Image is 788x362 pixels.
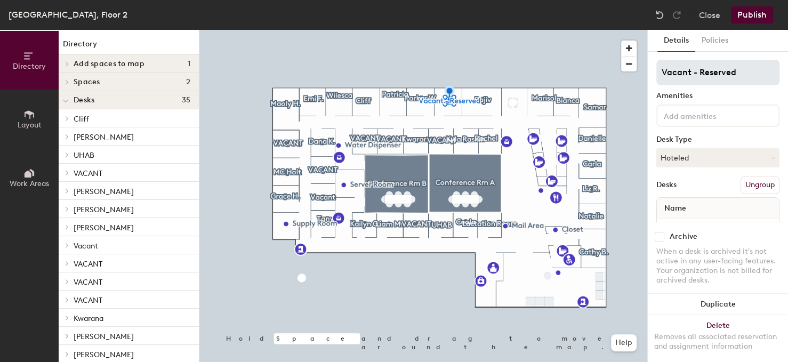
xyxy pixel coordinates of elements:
[648,315,788,362] button: DeleteRemoves all associated reservation and assignment information
[74,96,94,104] span: Desks
[74,60,144,68] span: Add spaces to map
[186,78,190,86] span: 2
[695,30,735,52] button: Policies
[59,38,199,55] h1: Directory
[654,10,665,20] img: Undo
[188,60,190,68] span: 1
[670,232,697,241] div: Archive
[659,199,691,218] span: Name
[656,148,779,167] button: Hoteled
[74,187,134,196] span: [PERSON_NAME]
[656,181,677,189] div: Desks
[656,247,779,285] div: When a desk is archived it's not active in any user-facing features. Your organization is not bil...
[74,133,134,142] span: [PERSON_NAME]
[13,62,46,71] span: Directory
[74,242,98,251] span: Vacant
[74,278,102,287] span: VACANT
[656,135,779,144] div: Desk Type
[648,294,788,315] button: Duplicate
[741,176,779,194] button: Ungroup
[699,6,720,23] button: Close
[9,8,127,21] div: [GEOGRAPHIC_DATA], Floor 2
[662,109,758,122] input: Add amenities
[74,332,134,341] span: [PERSON_NAME]
[74,314,103,323] span: Kwarana
[74,115,89,124] span: Cliff
[74,223,134,232] span: [PERSON_NAME]
[74,205,134,214] span: [PERSON_NAME]
[74,296,102,305] span: VACANT
[74,151,94,160] span: UHAB
[74,350,134,359] span: [PERSON_NAME]
[74,260,102,269] span: VACANT
[611,334,637,351] button: Help
[74,169,102,178] span: VACANT
[656,92,779,100] div: Amenities
[654,332,782,351] div: Removes all associated reservation and assignment information
[18,120,42,130] span: Layout
[671,10,682,20] img: Redo
[731,6,773,23] button: Publish
[181,96,190,104] span: 35
[657,30,695,52] button: Details
[74,78,100,86] span: Spaces
[10,179,49,188] span: Work Areas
